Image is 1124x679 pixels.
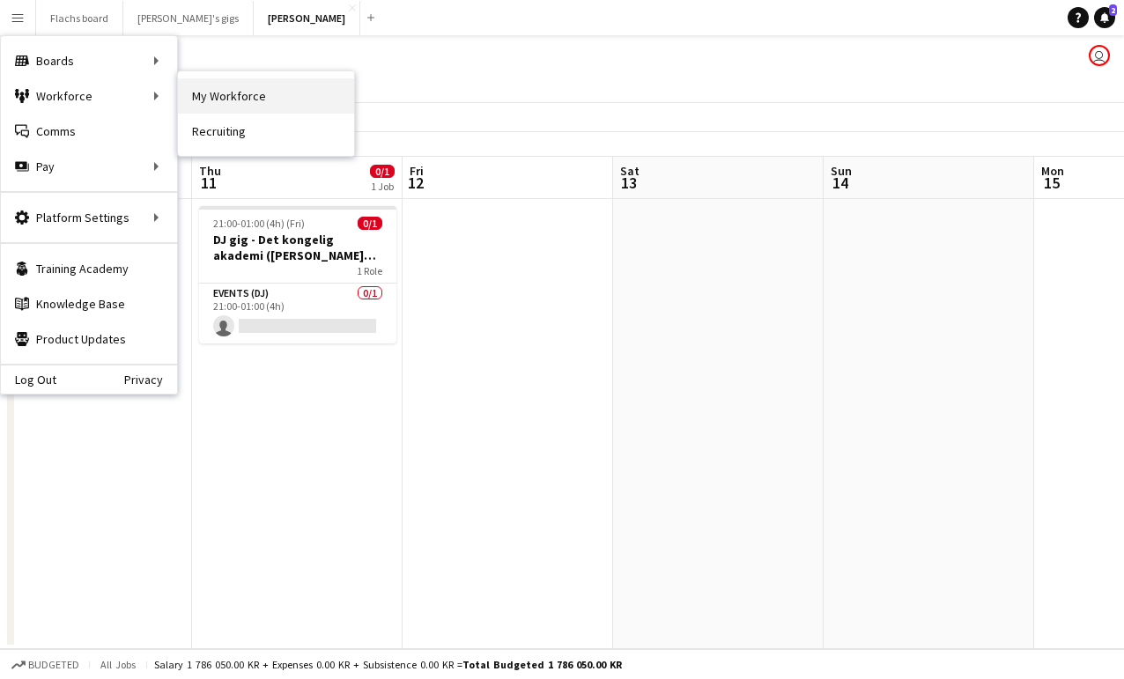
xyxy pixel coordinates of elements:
[123,1,254,35] button: [PERSON_NAME]'s gigs
[1,114,177,149] a: Comms
[196,173,221,193] span: 11
[1039,173,1064,193] span: 15
[36,1,123,35] button: Flachs board
[254,1,360,35] button: [PERSON_NAME]
[407,173,424,193] span: 12
[1,286,177,321] a: Knowledge Base
[1109,4,1117,16] span: 2
[178,78,354,114] a: My Workforce
[213,217,305,230] span: 21:00-01:00 (4h) (Fri)
[1,78,177,114] div: Workforce
[1041,163,1064,179] span: Mon
[199,206,396,343] app-job-card: 21:00-01:00 (4h) (Fri)0/1DJ gig - Det kongelig akademi ([PERSON_NAME] sidste bekræftelse)1 RoleEv...
[358,217,382,230] span: 0/1
[1,149,177,184] div: Pay
[9,655,82,675] button: Budgeted
[124,373,177,387] a: Privacy
[617,173,640,193] span: 13
[357,264,382,277] span: 1 Role
[410,163,424,179] span: Fri
[199,232,396,263] h3: DJ gig - Det kongelig akademi ([PERSON_NAME] sidste bekræftelse)
[1,321,177,357] a: Product Updates
[620,163,640,179] span: Sat
[831,163,852,179] span: Sun
[370,165,395,178] span: 0/1
[1,373,56,387] a: Log Out
[178,114,354,149] a: Recruiting
[1089,45,1110,66] app-user-avatar: Asger Søgaard Hajslund
[199,163,221,179] span: Thu
[1094,7,1115,28] a: 2
[1,43,177,78] div: Boards
[1,200,177,235] div: Platform Settings
[371,180,394,193] div: 1 Job
[462,658,622,671] span: Total Budgeted 1 786 050.00 KR
[199,284,396,343] app-card-role: Events (DJ)0/121:00-01:00 (4h)
[1,251,177,286] a: Training Academy
[828,173,852,193] span: 14
[97,658,139,671] span: All jobs
[154,658,622,671] div: Salary 1 786 050.00 KR + Expenses 0.00 KR + Subsistence 0.00 KR =
[28,659,79,671] span: Budgeted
